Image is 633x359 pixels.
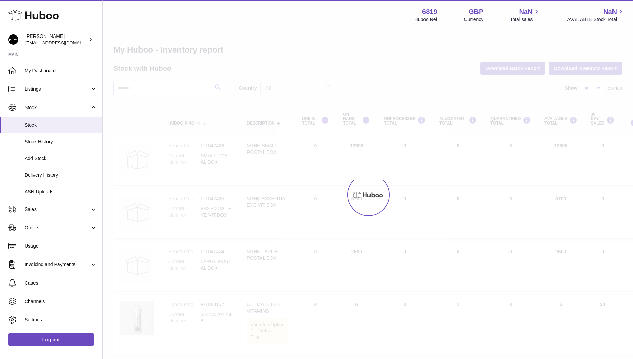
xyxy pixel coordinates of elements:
[25,189,97,195] span: ASN Uploads
[25,225,90,231] span: Orders
[25,280,97,286] span: Cases
[25,261,90,268] span: Invoicing and Payments
[25,122,97,128] span: Stock
[603,7,617,16] span: NaN
[464,16,484,23] div: Currency
[422,7,437,16] strong: 6819
[25,40,100,45] span: [EMAIL_ADDRESS][DOMAIN_NAME]
[25,139,97,145] span: Stock History
[510,16,540,23] span: Total sales
[415,16,437,23] div: Huboo Ref
[567,16,625,23] span: AVAILABLE Stock Total
[25,206,90,213] span: Sales
[25,86,90,92] span: Listings
[25,155,97,162] span: Add Stock
[567,7,625,23] a: NaN AVAILABLE Stock Total
[25,172,97,178] span: Delivery History
[8,333,94,346] a: Log out
[25,33,87,46] div: [PERSON_NAME]
[519,7,533,16] span: NaN
[469,7,483,16] strong: GBP
[25,68,97,74] span: My Dashboard
[510,7,540,23] a: NaN Total sales
[25,243,97,249] span: Usage
[8,34,18,45] img: amar@mthk.com
[25,317,97,323] span: Settings
[25,104,90,111] span: Stock
[25,298,97,305] span: Channels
